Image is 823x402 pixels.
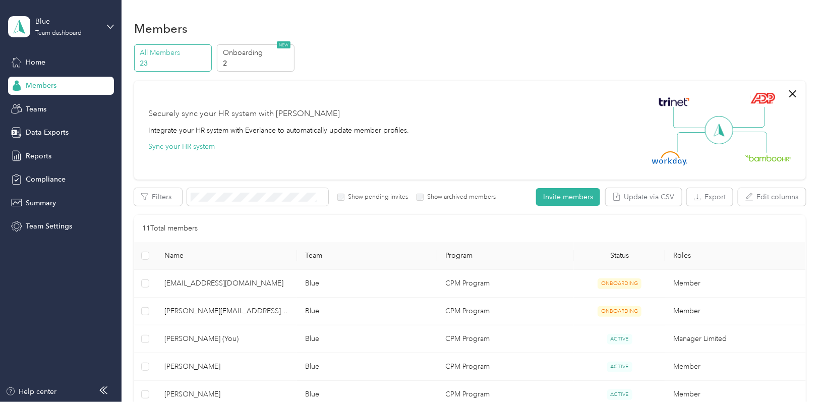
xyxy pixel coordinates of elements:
[26,57,45,68] span: Home
[574,242,665,270] th: Status
[156,242,297,270] th: Name
[164,251,288,260] span: Name
[437,353,574,381] td: CPM Program
[156,325,297,353] td: Maria Morehead (You)
[607,362,632,372] span: ACTIVE
[26,127,69,138] span: Data Exports
[134,23,188,34] h1: Members
[598,306,641,317] span: ONBOARDING
[297,353,437,381] td: Blue
[134,188,182,206] button: Filters
[140,58,208,69] p: 23
[26,221,72,232] span: Team Settings
[35,30,82,36] div: Team dashboard
[437,270,574,298] td: CPM Program
[142,223,198,234] p: 11 Total members
[750,92,775,104] img: ADP
[26,151,51,161] span: Reports
[156,270,297,298] td: areyheaj@trumhscm.com
[673,107,709,129] img: Line Left Up
[665,298,805,325] td: Member
[164,278,288,289] span: [EMAIL_ADDRESS][DOMAIN_NAME]
[26,104,46,114] span: Teams
[665,325,805,353] td: Manager Limited
[297,298,437,325] td: Blue
[164,306,288,317] span: [PERSON_NAME][EMAIL_ADDRESS][DOMAIN_NAME]
[297,242,437,270] th: Team
[687,188,733,206] button: Export
[6,386,57,397] button: Help center
[607,389,632,400] span: ACTIVE
[297,270,437,298] td: Blue
[437,242,574,270] th: Program
[657,95,692,109] img: Trinet
[767,346,823,402] iframe: Everlance-gr Chat Button Frame
[574,270,665,298] td: ONBOARDING
[26,80,56,91] span: Members
[26,198,56,208] span: Summary
[437,298,574,325] td: CPM Program
[156,353,297,381] td: Andrea Salas
[738,188,806,206] button: Edit columns
[26,174,66,185] span: Compliance
[606,188,682,206] button: Update via CSV
[652,151,687,165] img: Workday
[665,270,805,298] td: Member
[607,334,632,344] span: ACTIVE
[732,132,767,153] img: Line Right Down
[677,132,712,152] img: Line Left Down
[730,107,765,128] img: Line Right Up
[164,389,288,400] span: [PERSON_NAME]
[148,108,340,120] div: Securely sync your HR system with [PERSON_NAME]
[437,325,574,353] td: CPM Program
[344,193,408,202] label: Show pending invites
[665,353,805,381] td: Member
[35,16,98,27] div: Blue
[164,333,288,344] span: [PERSON_NAME] (You)
[297,325,437,353] td: Blue
[156,298,297,325] td: briannam@truemhscm.com
[574,298,665,325] td: ONBOARDING
[424,193,496,202] label: Show archived members
[536,188,600,206] button: Invite members
[223,58,291,69] p: 2
[745,154,792,161] img: BambooHR
[140,47,208,58] p: All Members
[277,41,290,48] span: NEW
[223,47,291,58] p: Onboarding
[164,361,288,372] span: [PERSON_NAME]
[148,125,409,136] div: Integrate your HR system with Everlance to automatically update member profiles.
[598,278,641,289] span: ONBOARDING
[148,141,215,152] button: Sync your HR system
[665,242,805,270] th: Roles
